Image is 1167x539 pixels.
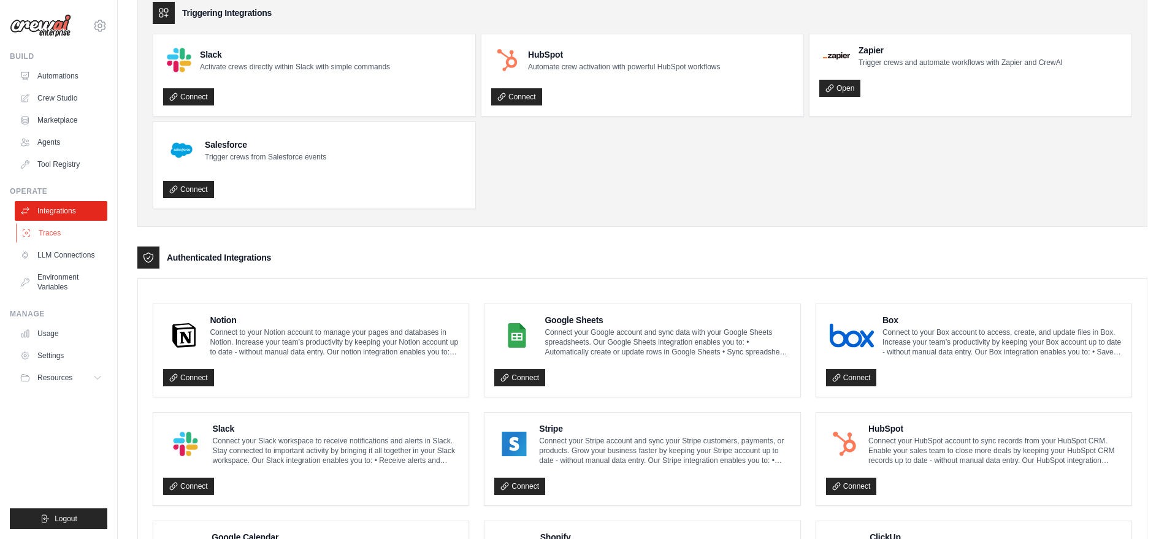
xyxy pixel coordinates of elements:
[10,309,107,319] div: Manage
[210,327,459,357] p: Connect to your Notion account to manage your pages and databases in Notion. Increase your team’s...
[494,369,545,386] a: Connect
[882,327,1122,357] p: Connect to your Box account to access, create, and update files in Box. Increase your team’s prod...
[15,368,107,388] button: Resources
[16,223,109,243] a: Traces
[868,436,1122,465] p: Connect your HubSpot account to sync records from your HubSpot CRM. Enable your sales team to clo...
[823,52,850,59] img: Zapier Logo
[826,478,877,495] a: Connect
[167,323,201,348] img: Notion Logo
[200,62,390,72] p: Activate crews directly within Slack with simple commands
[539,436,790,465] p: Connect your Stripe account and sync your Stripe customers, payments, or products. Grow your busi...
[213,422,459,435] h4: Slack
[15,245,107,265] a: LLM Connections
[868,422,1122,435] h4: HubSpot
[167,432,204,456] img: Slack Logo
[819,80,860,97] a: Open
[55,514,77,524] span: Logout
[200,48,390,61] h4: Slack
[163,478,214,495] a: Connect
[167,48,191,72] img: Slack Logo
[15,110,107,130] a: Marketplace
[498,323,536,348] img: Google Sheets Logo
[494,478,545,495] a: Connect
[167,251,271,264] h3: Authenticated Integrations
[10,508,107,529] button: Logout
[826,369,877,386] a: Connect
[545,314,790,326] h4: Google Sheets
[830,432,860,456] img: HubSpot Logo
[213,436,459,465] p: Connect your Slack workspace to receive notifications and alerts in Slack. Stay connected to impo...
[491,88,542,105] a: Connect
[182,7,272,19] h3: Triggering Integrations
[163,369,214,386] a: Connect
[10,186,107,196] div: Operate
[163,181,214,198] a: Connect
[859,44,1063,56] h4: Zapier
[15,88,107,108] a: Crew Studio
[830,323,874,348] img: Box Logo
[37,373,72,383] span: Resources
[528,48,720,61] h4: HubSpot
[495,48,519,72] img: HubSpot Logo
[545,327,790,357] p: Connect your Google account and sync data with your Google Sheets spreadsheets. Our Google Sheets...
[882,314,1122,326] h4: Box
[528,62,720,72] p: Automate crew activation with powerful HubSpot workflows
[15,267,107,297] a: Environment Variables
[539,422,790,435] h4: Stripe
[15,66,107,86] a: Automations
[167,136,196,165] img: Salesforce Logo
[15,201,107,221] a: Integrations
[210,314,459,326] h4: Notion
[859,58,1063,67] p: Trigger crews and automate workflows with Zapier and CrewAI
[205,139,326,151] h4: Salesforce
[15,324,107,343] a: Usage
[15,346,107,365] a: Settings
[163,88,214,105] a: Connect
[205,152,326,162] p: Trigger crews from Salesforce events
[10,52,107,61] div: Build
[15,155,107,174] a: Tool Registry
[15,132,107,152] a: Agents
[498,432,530,456] img: Stripe Logo
[10,14,71,37] img: Logo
